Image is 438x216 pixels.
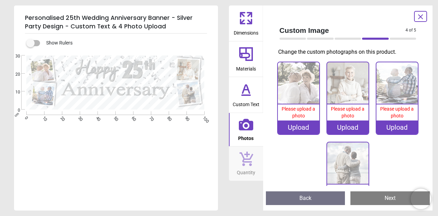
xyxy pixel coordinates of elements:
span: 4 of 5 [405,27,416,33]
span: Please upload a photo [282,106,315,118]
span: Custom Image [280,25,406,35]
p: Change the custom photographs on this product. [278,48,422,56]
span: 10 [41,115,46,120]
span: 30 [7,53,20,59]
span: 30 [77,115,81,120]
div: Upload [327,120,369,134]
button: Custom Text [229,77,263,113]
div: Show Rulers [30,39,218,47]
span: Photos [238,132,254,142]
span: 0 [7,107,20,113]
span: Please upload a photo [331,106,364,118]
span: 10 [7,89,20,95]
span: Custom Text [233,98,259,108]
iframe: Brevo live chat [411,189,431,209]
button: Dimensions [229,5,263,41]
span: 20 [7,72,20,77]
span: 40 [94,115,99,120]
div: Upload [376,120,418,134]
h5: Personalised 25th Wedding Anniversary Banner - Silver Party Design - Custom Text & 4 Photo Upload [25,11,207,34]
span: 50 [112,115,117,120]
button: Materials [229,41,263,77]
div: Upload [278,120,319,134]
span: 60 [130,115,134,120]
span: 0 [23,115,28,120]
span: Please upload a photo [380,106,414,118]
span: 20 [59,115,63,120]
button: Next [350,191,430,205]
span: 90 [183,115,188,120]
span: 100 [202,115,206,120]
button: Back [266,191,345,205]
span: 70 [148,115,152,120]
span: Materials [236,62,256,73]
span: Quantity [237,166,255,176]
span: Dimensions [234,26,258,37]
button: Quantity [229,147,263,181]
span: 80 [166,115,170,120]
button: Photos [229,113,263,147]
span: cm [13,111,20,117]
